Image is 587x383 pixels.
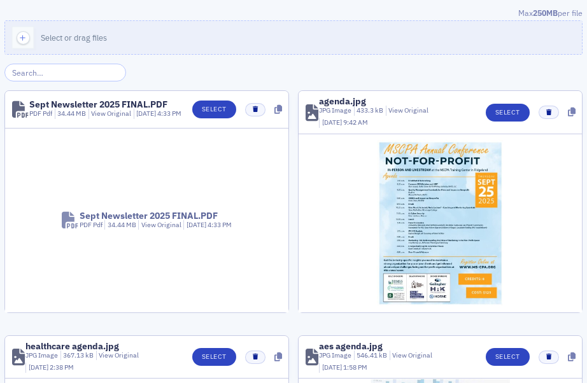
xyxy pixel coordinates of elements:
[55,109,87,119] div: 34.44 MB
[319,106,351,116] div: JPG Image
[29,100,167,109] div: Sept Newsletter 2025 FINAL.PDF
[141,220,181,229] a: View Original
[136,109,157,118] span: [DATE]
[392,351,432,359] a: View Original
[4,7,583,21] div: Max per file
[486,348,530,366] button: Select
[319,97,366,106] div: agenda.jpg
[29,109,52,119] div: PDF Pdf
[4,20,583,55] button: Select or drag files
[80,211,218,220] div: Sept Newsletter 2025 FINAL.PDF
[343,118,368,127] span: 9:42 AM
[25,351,58,361] div: JPG Image
[192,348,236,366] button: Select
[319,351,351,361] div: JPG Image
[29,363,50,372] span: [DATE]
[157,109,181,118] span: 4:33 PM
[192,101,236,118] button: Select
[354,106,384,116] div: 433.3 kB
[91,109,131,118] a: View Original
[50,363,74,372] span: 2:38 PM
[486,104,530,122] button: Select
[104,220,136,230] div: 34.44 MB
[533,8,558,18] span: 250MB
[319,342,383,351] div: aes agenda.jpg
[322,363,343,372] span: [DATE]
[80,220,103,230] div: PDF Pdf
[187,220,208,229] span: [DATE]
[388,106,428,115] a: View Original
[41,32,107,43] span: Select or drag files
[4,64,126,81] input: Search…
[99,351,139,359] a: View Original
[208,220,232,229] span: 4:33 PM
[25,342,119,351] div: healthcare agenda.jpg
[60,351,94,361] div: 367.13 kB
[322,118,343,127] span: [DATE]
[343,363,367,372] span: 1:58 PM
[354,351,388,361] div: 546.41 kB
